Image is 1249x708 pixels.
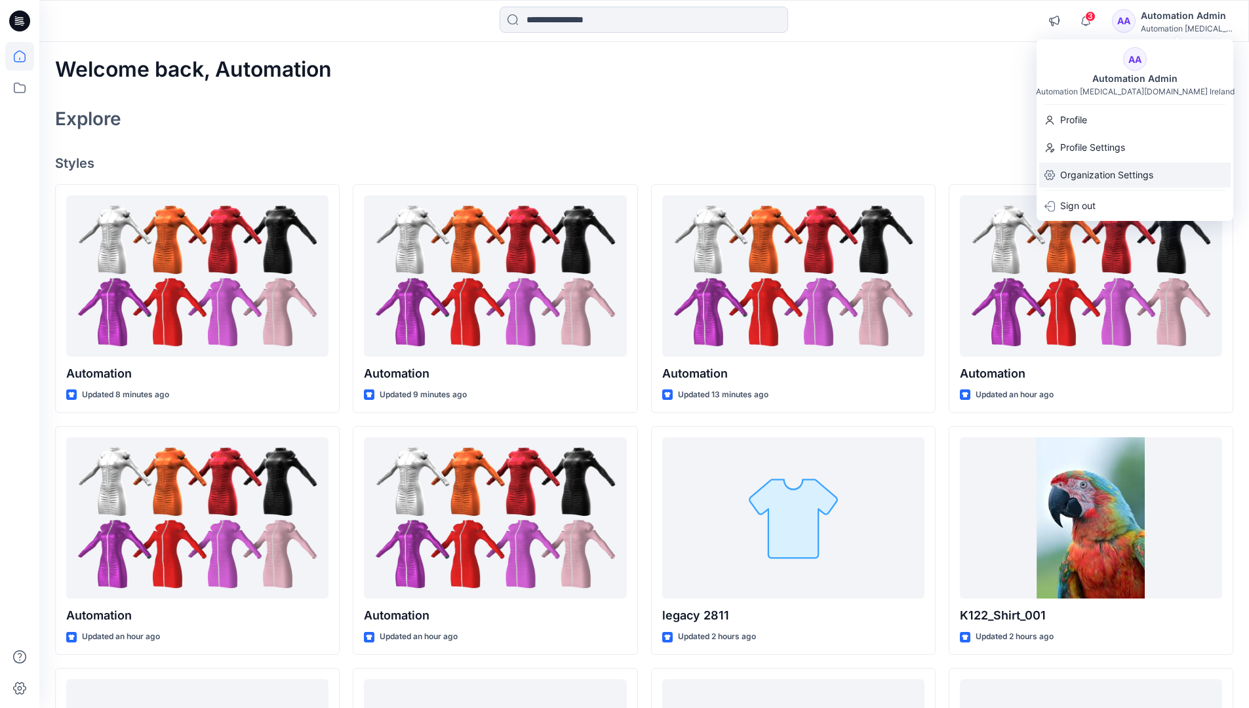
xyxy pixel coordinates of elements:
[960,606,1222,625] p: K122_Shirt_001
[1141,8,1233,24] div: Automation Admin
[66,364,328,383] p: Automation
[1037,135,1233,160] a: Profile Settings
[1037,108,1233,132] a: Profile
[55,58,332,82] h2: Welcome back, Automation
[678,388,768,402] p: Updated 13 minutes ago
[1123,47,1147,71] div: AA
[960,437,1222,599] a: K122_Shirt_001
[1141,24,1233,33] div: Automation [MEDICAL_DATA]...
[662,437,924,599] a: legacy 2811
[662,364,924,383] p: Automation
[1112,9,1136,33] div: AA
[1060,163,1153,187] p: Organization Settings
[1060,193,1096,218] p: Sign out
[960,195,1222,357] a: Automation
[1036,87,1235,96] div: Automation [MEDICAL_DATA][DOMAIN_NAME] Ireland
[380,630,458,644] p: Updated an hour ago
[976,630,1054,644] p: Updated 2 hours ago
[678,630,756,644] p: Updated 2 hours ago
[364,606,626,625] p: Automation
[1084,71,1185,87] div: Automation Admin
[364,364,626,383] p: Automation
[976,388,1054,402] p: Updated an hour ago
[662,195,924,357] a: Automation
[66,437,328,599] a: Automation
[66,606,328,625] p: Automation
[960,364,1222,383] p: Automation
[380,388,467,402] p: Updated 9 minutes ago
[66,195,328,357] a: Automation
[82,630,160,644] p: Updated an hour ago
[364,437,626,599] a: Automation
[1060,108,1087,132] p: Profile
[1085,11,1096,22] span: 3
[662,606,924,625] p: legacy 2811
[1037,163,1233,187] a: Organization Settings
[364,195,626,357] a: Automation
[82,388,169,402] p: Updated 8 minutes ago
[55,155,1233,171] h4: Styles
[1060,135,1125,160] p: Profile Settings
[55,108,121,129] h2: Explore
